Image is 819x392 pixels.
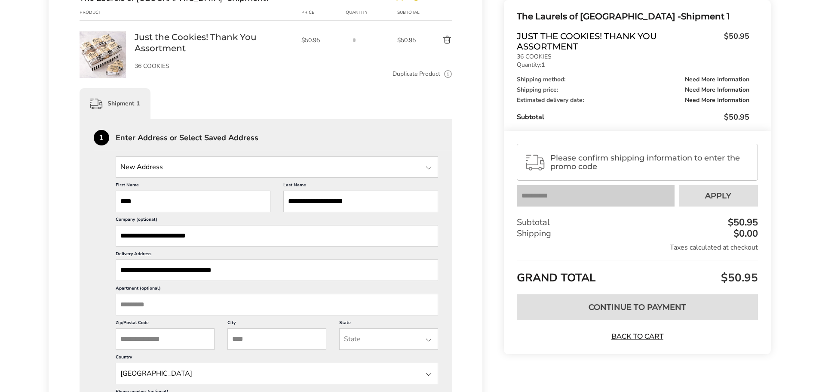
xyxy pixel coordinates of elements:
strong: 1 [541,61,545,69]
label: City [227,320,326,328]
span: $50.95 [397,36,422,44]
div: Shipping method: [517,77,749,83]
span: $50.95 [724,112,749,122]
label: State [339,320,438,328]
a: Just the Cookies! Thank You Assortment [80,31,126,39]
div: $50.95 [726,218,758,227]
div: Taxes calculated at checkout [517,243,758,252]
label: Apartment (optional) [116,285,439,294]
input: ZIP [116,328,215,350]
span: The Laurels of [GEOGRAPHIC_DATA] - [517,11,681,22]
div: Shipment 1 [80,88,150,119]
div: $0.00 [731,229,758,238]
div: Estimated delivery date: [517,97,749,103]
label: First Name [116,182,270,191]
span: $50.95 [720,31,749,49]
div: Shipment 1 [517,9,749,24]
span: Apply [705,192,731,200]
div: Subtotal [397,9,422,16]
a: Just the Cookies! Thank You Assortment [135,31,293,54]
label: Last Name [283,182,438,191]
label: Country [116,354,439,363]
input: State [116,363,439,384]
input: State [116,156,439,178]
input: Last Name [283,191,438,212]
input: First Name [116,191,270,212]
div: Quantity [346,9,397,16]
button: Continue to Payment [517,294,758,320]
div: Subtotal [517,112,749,122]
div: Enter Address or Select Saved Address [116,134,453,142]
div: Shipping price: [517,87,749,93]
a: Just the Cookies! Thank You Assortment$50.95 [517,31,749,52]
input: Quantity input [346,31,363,49]
div: Product [80,9,135,16]
button: Apply [679,185,758,207]
span: Please confirm shipping information to enter the promo code [550,154,750,171]
label: Zip/Postal Code [116,320,215,328]
span: Need More Information [685,77,749,83]
input: Apartment [116,294,439,315]
div: Subtotal [517,217,758,228]
input: City [227,328,326,350]
label: Delivery Address [116,251,439,259]
span: Need More Information [685,87,749,93]
label: Company (optional) [116,216,439,225]
input: Company [116,225,439,247]
input: State [339,328,438,350]
p: 36 COOKIES [517,54,749,60]
span: Need More Information [685,97,749,103]
button: Delete product [422,35,452,45]
p: 36 COOKIES [135,63,293,69]
img: Just the Cookies! Thank You Assortment [80,31,126,78]
div: 1 [94,130,109,145]
div: Price [301,9,346,16]
div: Shipping [517,228,758,239]
span: Just the Cookies! Thank You Assortment [517,31,719,52]
div: GRAND TOTAL [517,260,758,288]
a: Back to Cart [607,332,667,341]
span: $50.95 [301,36,342,44]
span: $50.95 [719,270,758,285]
input: Delivery Address [116,259,439,281]
a: Duplicate Product [393,69,440,79]
p: Quantity: [517,62,749,68]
